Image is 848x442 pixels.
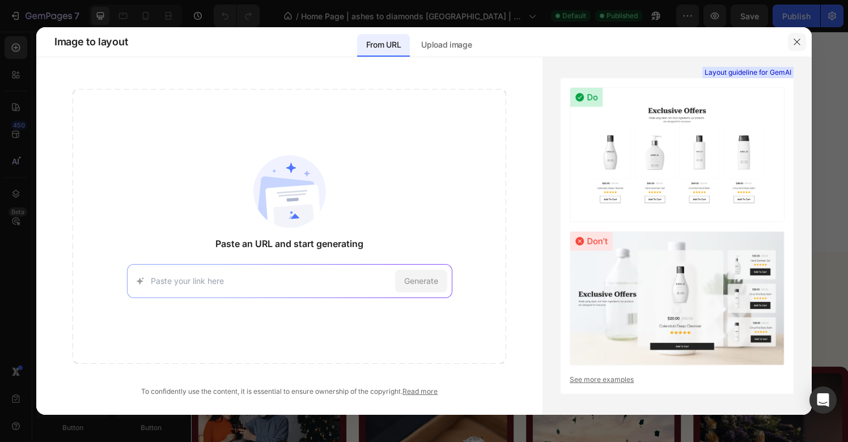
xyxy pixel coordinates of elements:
[809,386,837,414] div: Open Intercom Messenger
[404,275,438,287] span: Generate
[402,387,438,396] a: Read more
[54,35,128,49] span: Image to layout
[10,59,671,76] p: Luxury Compromise.
[307,62,344,73] i: without
[570,375,785,385] a: See more examples
[69,12,192,33] p: Complimentary Official IGI Certifications
[254,79,426,103] a: Craft Your Diamond Now.
[366,38,401,52] p: From URL
[166,274,270,303] i: meaningful
[421,38,472,52] p: Upload image
[281,85,399,97] p: Craft Your Diamond Now.
[705,67,791,78] span: Layout guideline for GemAI
[418,274,580,303] i: every stage of life.
[151,275,391,287] input: Paste your link here
[73,386,506,397] div: To confidently use the content, it is essential to ensure ownership of the copyright.
[215,237,363,250] span: Paste an URL and start generating
[1,309,679,321] p: Tailor made for every loved one - your partner, parent, child, friend, or even yourself.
